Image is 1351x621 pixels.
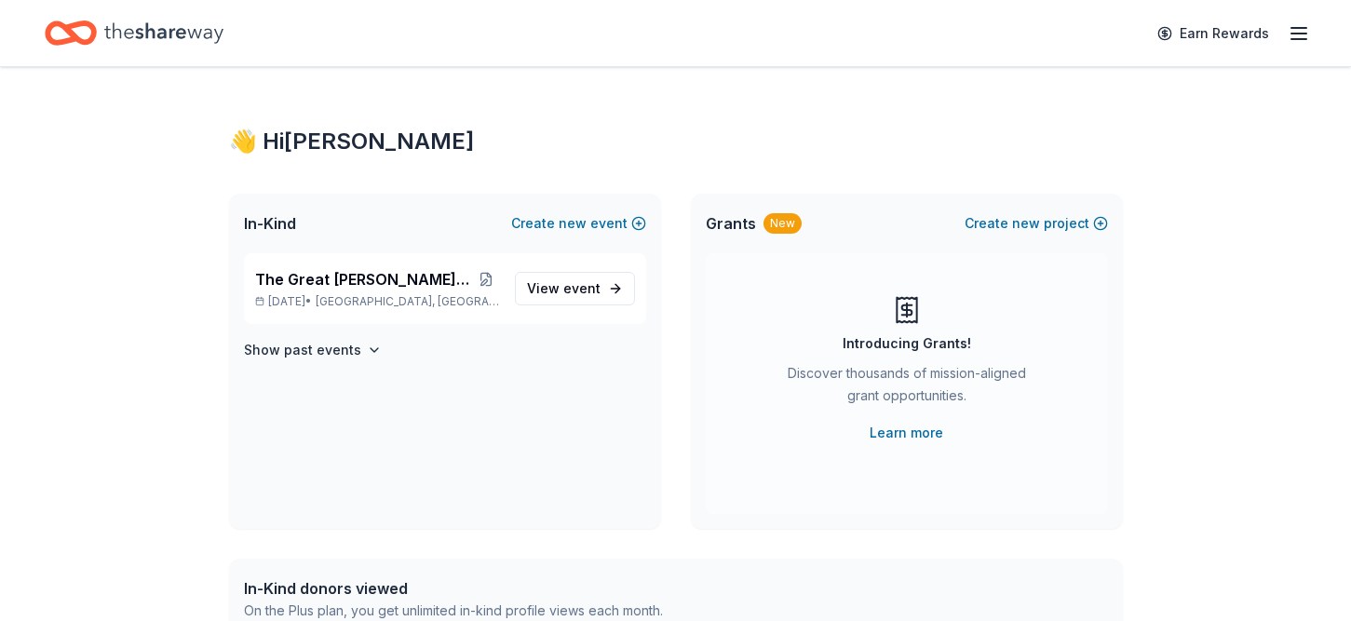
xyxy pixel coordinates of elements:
a: Earn Rewards [1146,17,1280,50]
span: View [527,277,601,300]
span: new [1012,212,1040,235]
div: Discover thousands of mission-aligned grant opportunities. [780,362,1034,414]
a: Learn more [870,422,943,444]
span: event [563,280,601,296]
span: In-Kind [244,212,296,235]
p: [DATE] • [255,294,500,309]
button: Createnewproject [965,212,1108,235]
button: Show past events [244,339,382,361]
span: Grants [706,212,756,235]
span: new [559,212,587,235]
a: View event [515,272,635,305]
div: Introducing Grants! [843,332,971,355]
div: New [763,213,802,234]
button: Createnewevent [511,212,646,235]
span: The Great [PERSON_NAME] House Gala [255,268,472,290]
h4: Show past events [244,339,361,361]
a: Home [45,11,223,55]
span: [GEOGRAPHIC_DATA], [GEOGRAPHIC_DATA] [316,294,499,309]
div: 👋 Hi [PERSON_NAME] [229,127,1123,156]
div: In-Kind donors viewed [244,577,663,600]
